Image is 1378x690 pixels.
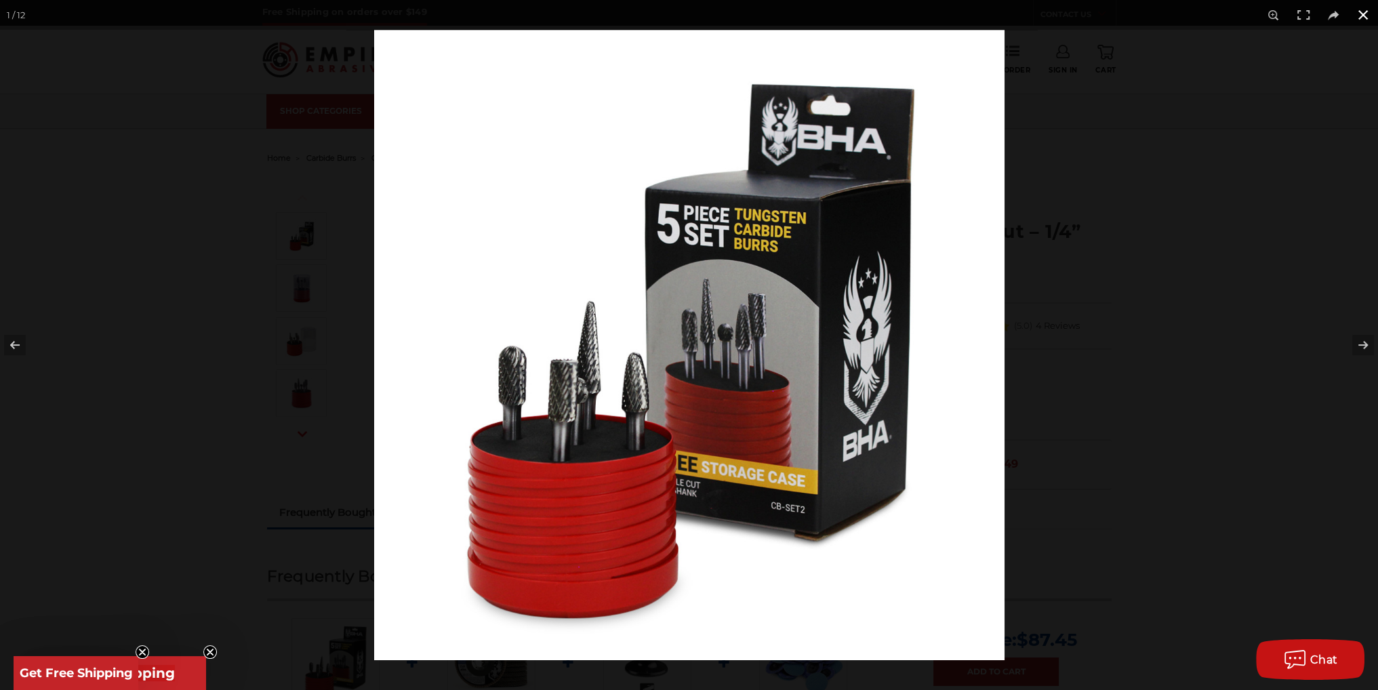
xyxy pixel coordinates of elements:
[374,30,1005,660] img: 5-pack-double-cut-carbide-burrs-1-4-inch-case-bha__28500.1678293956.jpg
[20,666,133,681] span: Get Free Shipping
[1256,639,1364,680] button: Chat
[203,645,217,659] button: Close teaser
[1310,653,1338,666] span: Chat
[14,656,206,690] div: Get Free ShippingClose teaser
[14,656,138,690] div: Get Free ShippingClose teaser
[136,645,149,659] button: Close teaser
[1331,311,1378,379] button: Next (arrow right)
